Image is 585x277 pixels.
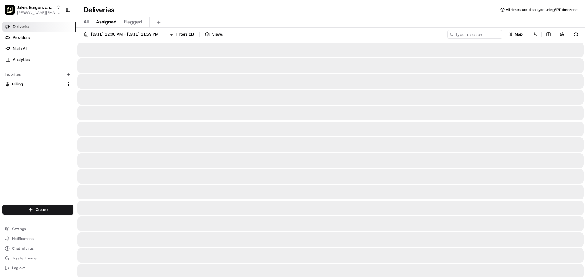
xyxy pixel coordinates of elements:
span: Analytics [13,57,30,62]
span: Deliveries [13,24,30,29]
a: Providers [2,33,76,43]
button: Log out [2,264,73,272]
span: ( 1 ) [189,32,194,37]
a: Nash AI [2,44,76,54]
span: Billing [12,81,23,87]
button: Billing [2,79,73,89]
span: Log out [12,265,25,270]
button: Views [202,30,225,39]
button: Toggle Theme [2,254,73,262]
div: Favorites [2,70,73,79]
button: Jakes Burgers and Beers ALEDOJakes Burgers and Beers ALEDO[PERSON_NAME][EMAIL_ADDRESS][PERSON_NAM... [2,2,63,17]
button: Chat with us! [2,244,73,253]
span: Nash AI [13,46,27,51]
button: [DATE] 12:00 AM - [DATE] 11:59 PM [81,30,161,39]
h1: Deliveries [83,5,115,15]
button: Create [2,205,73,215]
span: Create [36,207,48,213]
span: Toggle Theme [12,256,37,261]
span: [DATE] 12:00 AM - [DATE] 11:59 PM [91,32,158,37]
button: Filters(1) [166,30,197,39]
button: Settings [2,225,73,233]
span: Views [212,32,223,37]
span: Filters [176,32,194,37]
span: All [83,18,89,26]
input: Type to search [447,30,502,39]
button: Jakes Burgers and Beers ALEDO [17,4,54,10]
button: [PERSON_NAME][EMAIL_ADDRESS][PERSON_NAME][DOMAIN_NAME] [17,10,61,15]
button: Refresh [572,30,580,39]
img: Jakes Burgers and Beers ALEDO [5,5,15,15]
button: Map [505,30,525,39]
button: Notifications [2,234,73,243]
span: All times are displayed using EDT timezone [506,7,578,12]
a: Deliveries [2,22,76,32]
a: Analytics [2,55,76,64]
a: Billing [5,81,64,87]
span: Assigned [96,18,117,26]
span: Notifications [12,236,34,241]
span: Providers [13,35,30,40]
span: Flagged [124,18,142,26]
span: Chat with us! [12,246,34,251]
span: Map [515,32,523,37]
span: Settings [12,227,26,231]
